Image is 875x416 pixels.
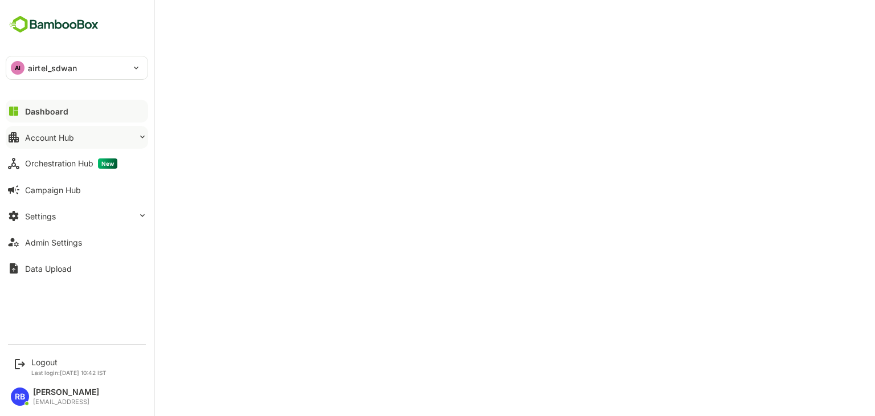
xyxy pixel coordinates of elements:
[25,158,117,169] div: Orchestration Hub
[11,61,24,75] div: AI
[6,152,148,175] button: Orchestration HubNew
[25,264,72,274] div: Data Upload
[33,388,99,397] div: [PERSON_NAME]
[6,257,148,280] button: Data Upload
[25,133,74,142] div: Account Hub
[6,205,148,227] button: Settings
[11,388,29,406] div: RB
[6,178,148,201] button: Campaign Hub
[25,238,82,247] div: Admin Settings
[6,126,148,149] button: Account Hub
[31,369,107,376] p: Last login: [DATE] 10:42 IST
[6,100,148,123] button: Dashboard
[25,107,68,116] div: Dashboard
[6,14,102,35] img: BambooboxFullLogoMark.5f36c76dfaba33ec1ec1367b70bb1252.svg
[25,185,81,195] div: Campaign Hub
[33,398,99,406] div: [EMAIL_ADDRESS]
[28,62,77,74] p: airtel_sdwan
[98,158,117,169] span: New
[6,231,148,254] button: Admin Settings
[31,357,107,367] div: Logout
[6,56,148,79] div: AIairtel_sdwan
[25,211,56,221] div: Settings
